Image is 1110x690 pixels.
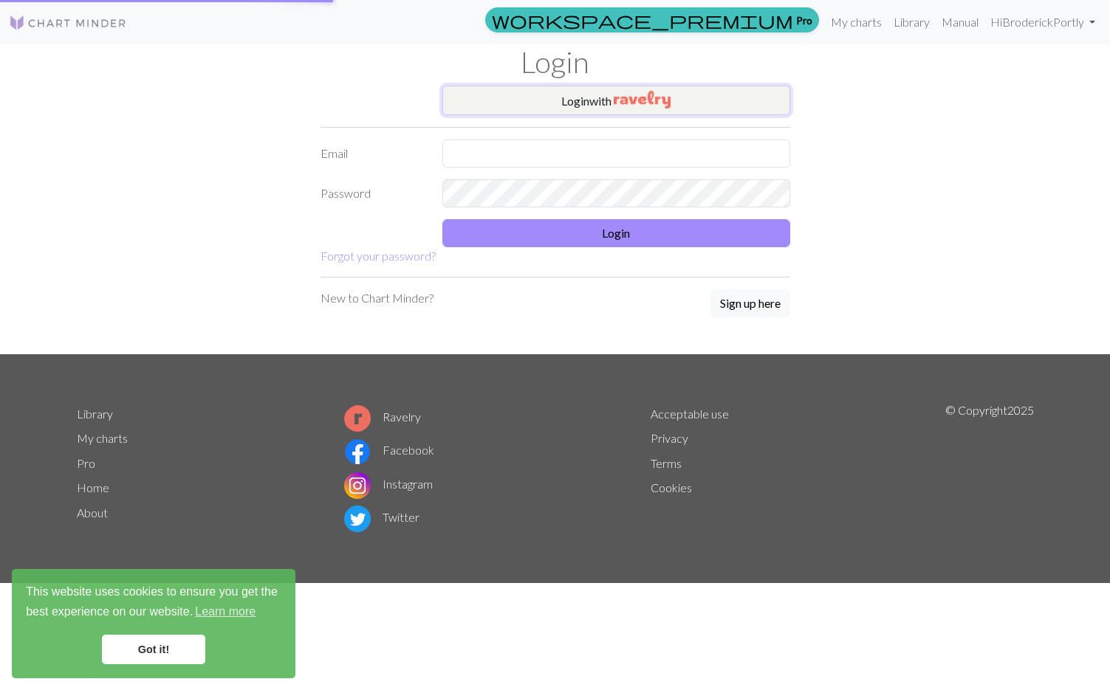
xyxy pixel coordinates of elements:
a: HiBroderickPortly [984,7,1101,37]
img: Twitter logo [344,506,371,532]
a: Cookies [651,480,692,494]
a: About [77,506,108,520]
img: Instagram logo [344,472,371,499]
button: Login [442,219,790,247]
a: Forgot your password? [321,249,436,263]
a: Instagram [344,477,433,491]
img: Ravelry logo [344,405,371,432]
button: Loginwith [442,86,790,115]
a: Terms [651,456,682,470]
a: dismiss cookie message [102,635,205,664]
a: Manual [936,7,984,37]
a: learn more about cookies [193,601,258,623]
a: Library [77,407,113,421]
img: Ravelry [614,91,671,108]
a: My charts [825,7,888,37]
img: Facebook logo [344,438,371,465]
button: Sign up here [710,289,790,317]
label: Email [312,139,434,168]
a: Ravelry [344,410,421,424]
a: Pro [77,456,95,470]
a: Pro [485,7,819,32]
label: Password [312,179,434,207]
p: © Copyright 2025 [945,401,1034,536]
a: Sign up here [710,289,790,319]
p: New to Chart Minder? [321,289,434,307]
a: Privacy [651,431,688,445]
img: Logo [9,14,127,32]
a: Home [77,480,109,494]
div: cookieconsent [12,569,295,678]
a: Acceptable use [651,407,729,421]
span: workspace_premium [492,10,793,30]
a: Twitter [344,510,419,524]
a: Library [888,7,936,37]
h1: Login [68,44,1043,80]
a: My charts [77,431,128,445]
a: Facebook [344,443,434,457]
span: This website uses cookies to ensure you get the best experience on our website. [26,583,281,623]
